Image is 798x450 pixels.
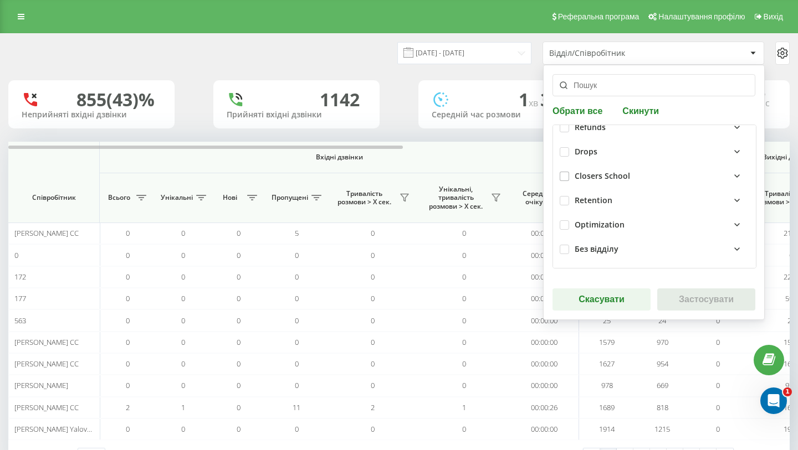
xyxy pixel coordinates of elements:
[462,380,466,390] span: 0
[14,272,26,282] span: 172
[657,337,668,347] span: 970
[161,193,193,202] span: Унікальні
[518,189,570,206] span: Середній час очікування
[295,380,299,390] span: 0
[716,424,720,434] span: 0
[462,250,466,260] span: 0
[462,402,466,412] span: 1
[657,380,668,390] span: 669
[765,97,770,109] span: c
[601,380,613,390] span: 978
[510,418,579,440] td: 00:00:00
[105,193,133,202] span: Всього
[462,337,466,347] span: 0
[619,105,662,116] button: Скинути
[553,288,651,311] button: Скасувати
[181,402,185,412] span: 1
[510,375,579,396] td: 00:00:00
[293,402,300,412] span: 11
[785,380,797,390] span: 978
[519,87,540,111] span: 1
[575,220,625,230] div: Optimization
[371,272,375,282] span: 0
[295,250,299,260] span: 0
[575,147,597,157] div: Drops
[216,193,244,202] span: Нові
[181,293,185,303] span: 0
[295,424,299,434] span: 0
[181,315,185,325] span: 0
[126,402,130,412] span: 2
[181,359,185,369] span: 0
[237,402,241,412] span: 0
[716,315,720,325] span: 0
[540,87,565,111] span: 34
[371,359,375,369] span: 0
[76,89,155,110] div: 855 (43)%
[237,424,241,434] span: 0
[787,315,795,325] span: 25
[332,189,396,206] span: Тривалість розмови > Х сек.
[716,402,720,412] span: 0
[371,250,375,260] span: 0
[575,123,606,132] div: Refunds
[181,424,185,434] span: 0
[237,359,241,369] span: 0
[295,359,299,369] span: 0
[575,245,618,254] div: Без відділу
[558,12,640,21] span: Реферальна програма
[126,228,130,238] span: 0
[510,244,579,266] td: 00:00:00
[295,337,299,347] span: 0
[371,228,375,238] span: 0
[462,359,466,369] span: 0
[658,12,745,21] span: Налаштування профілю
[295,315,299,325] span: 0
[181,380,185,390] span: 0
[658,315,666,325] span: 24
[371,424,375,434] span: 0
[599,402,615,412] span: 1689
[657,359,668,369] span: 954
[424,185,488,211] span: Унікальні, тривалість розмови > Х сек.
[603,315,611,325] span: 25
[14,250,18,260] span: 0
[295,228,299,238] span: 5
[126,272,130,282] span: 0
[181,250,185,260] span: 0
[462,424,466,434] span: 0
[510,309,579,331] td: 00:00:00
[553,105,606,116] button: Обрати все
[237,272,241,282] span: 0
[126,293,130,303] span: 0
[371,402,375,412] span: 2
[126,337,130,347] span: 0
[18,193,90,202] span: Співробітник
[14,315,26,325] span: 563
[371,380,375,390] span: 0
[575,172,630,181] div: Closers School
[599,424,615,434] span: 1914
[237,228,241,238] span: 0
[237,380,241,390] span: 0
[237,250,241,260] span: 0
[181,337,185,347] span: 0
[14,402,79,412] span: [PERSON_NAME] CC
[529,97,540,109] span: хв
[295,293,299,303] span: 0
[462,315,466,325] span: 0
[716,359,720,369] span: 0
[462,272,466,282] span: 0
[181,272,185,282] span: 0
[22,110,161,120] div: Неприйняті вхідні дзвінки
[510,223,579,244] td: 00:00:00
[549,49,682,58] div: Відділ/Співробітник
[716,337,720,347] span: 0
[14,228,79,238] span: [PERSON_NAME] CC
[789,250,793,260] span: 0
[764,12,783,21] span: Вихід
[14,337,79,347] span: [PERSON_NAME] CC
[575,196,612,205] div: Retention
[760,387,787,414] iframe: Intercom live chat
[371,337,375,347] span: 0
